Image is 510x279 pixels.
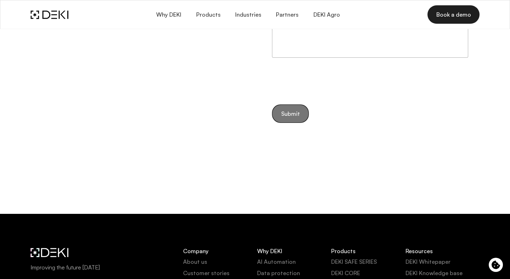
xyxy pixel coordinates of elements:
a: DEKI Agro [306,6,347,23]
a: About us [183,257,257,266]
a: Book a demo [427,5,480,24]
img: DEKI Logo [30,248,68,257]
a: DEKI CORE [331,269,405,277]
a: DEKI SAFE SERIES [331,257,405,266]
p: Products [331,248,405,255]
span: Why DEKI [156,11,181,18]
button: Why DEKI [149,6,188,23]
iframe: reCAPTCHA [272,66,380,93]
span: Improving the future [DATE] [30,263,175,272]
a: AI Automation [257,257,331,266]
a: DEKI Whitepaper [406,257,480,266]
a: DEKI Knowledge base [406,269,480,277]
img: DEKI Logo [30,10,68,19]
a: Partners [268,6,306,23]
p: Resources [406,248,480,255]
p: Why DEKI [257,248,331,255]
a: Customer stories [183,269,257,277]
button: Products [188,6,227,23]
a: DEKI LogoImproving the future [DATE] [30,248,175,272]
span: Industries [235,11,261,18]
a: Data protection [257,269,331,277]
span: Products [195,11,220,18]
p: Company [183,248,257,255]
span: Partners [276,11,299,18]
span: Book a demo [436,11,471,18]
button: Cookie control [489,258,503,272]
button: Industries [228,6,268,23]
span: DEKI Agro [313,11,340,18]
